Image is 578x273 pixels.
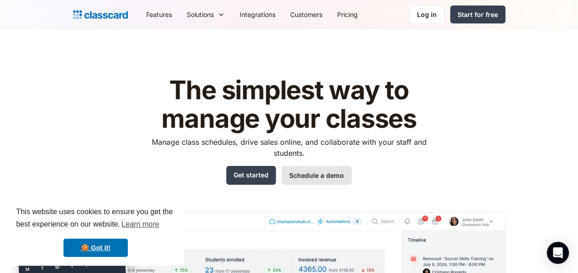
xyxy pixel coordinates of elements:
span: This website uses cookies to ensure you get the best experience on our website. [16,206,175,231]
a: Start for free [450,6,505,23]
p: Manage class schedules, drive sales online, and collaborate with your staff and students. [143,136,435,159]
div: Solutions [179,4,232,25]
a: learn more about cookies [120,217,160,231]
div: Solutions [187,10,214,19]
div: Start for free [458,10,498,19]
div: cookieconsent [7,198,184,266]
a: Features [139,4,179,25]
div: Log in [417,10,437,19]
a: Customers [283,4,330,25]
a: Schedule a demo [281,166,352,185]
div: Open Intercom Messenger [547,242,569,264]
a: Get started [226,166,276,185]
a: home [73,8,128,21]
a: Pricing [330,4,365,25]
a: dismiss cookie message [63,239,128,257]
h1: The simplest way to manage your classes [143,76,435,133]
a: Integrations [232,4,283,25]
a: Log in [409,5,445,24]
